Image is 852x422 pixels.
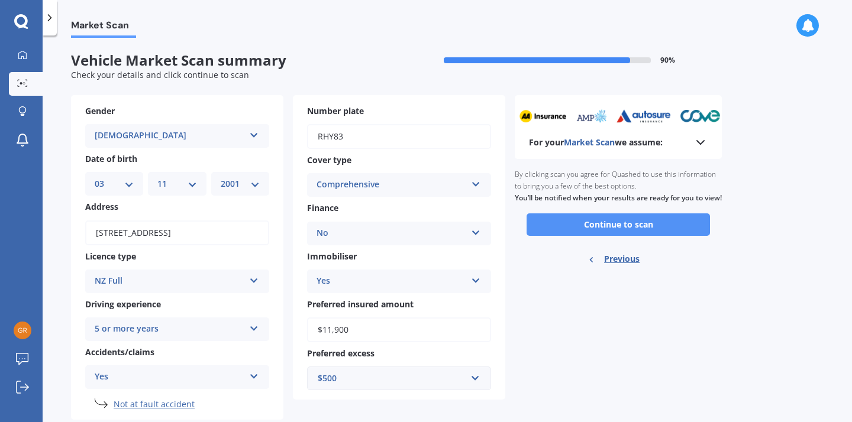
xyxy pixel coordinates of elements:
[317,226,466,241] div: No
[114,398,269,410] li: Not at fault accident
[95,129,244,143] div: [DEMOGRAPHIC_DATA]
[317,274,466,288] div: Yes
[574,109,606,123] img: amp_sm.png
[515,193,722,203] b: You’ll be notified when your results are ready for you to view!
[515,159,722,213] div: By clicking scan you agree for Quashed to use this information to bring you a few of the best opt...
[307,348,375,359] span: Preferred excess
[307,298,414,310] span: Preferred insured amount
[71,20,136,35] span: Market Scan
[564,137,615,148] span: Market Scan
[307,251,357,262] span: Immobiliser
[307,154,351,165] span: Cover type
[318,372,466,385] div: $500
[71,52,396,69] span: Vehicle Market Scan summary
[679,109,719,123] img: cove_sm.webp
[307,105,364,116] span: Number plate
[85,202,118,213] span: Address
[518,109,565,123] img: aa_sm.webp
[604,250,640,268] span: Previous
[529,137,663,148] b: For your we assume:
[85,105,115,116] span: Gender
[307,203,338,214] span: Finance
[660,56,675,64] span: 90 %
[85,153,137,164] span: Date of birth
[14,322,31,339] img: 8ad6aac8edb12e4f2555bb344d0e51f2
[615,109,670,123] img: autosure_sm.webp
[527,213,710,236] button: Continue to scan
[71,69,249,80] span: Check your details and click continue to scan
[317,178,466,192] div: Comprehensive
[85,346,154,358] span: Accidents/claims
[85,251,136,262] span: Licence type
[85,298,161,310] span: Driving experience
[95,274,244,288] div: NZ Full
[95,322,244,336] div: 5 or more years
[95,370,244,384] div: Yes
